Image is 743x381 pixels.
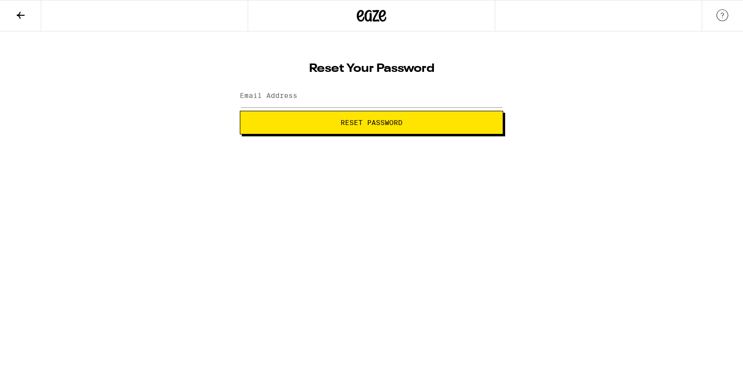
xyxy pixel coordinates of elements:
input: Email Address [240,85,503,107]
button: Reset Password [240,111,503,134]
span: Hi. Need any help? [6,7,71,15]
h1: Reset Your Password [240,63,503,75]
label: Email Address [240,92,297,99]
span: Reset Password [341,119,402,126]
